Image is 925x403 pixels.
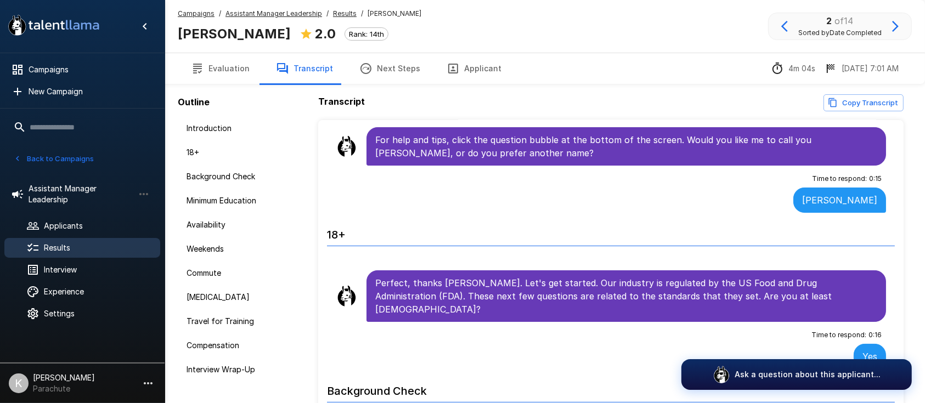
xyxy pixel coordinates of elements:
b: 2 [827,15,832,26]
span: Background Check [187,171,296,182]
div: Minimum Education [178,191,305,211]
button: Copy transcript [824,94,904,111]
button: Next Steps [346,53,433,84]
b: [PERSON_NAME] [178,26,291,42]
p: 4m 04s [788,63,815,74]
img: logo_glasses@2x.png [713,366,730,383]
span: Interview Wrap-Up [187,364,296,375]
p: Ask a question about this applicant... [735,369,881,380]
div: [MEDICAL_DATA] [178,287,305,307]
span: 18+ [187,147,296,158]
span: Travel for Training [187,316,296,327]
div: Travel for Training [178,311,305,331]
div: 18+ [178,143,305,162]
span: Weekends [187,243,296,254]
span: Introduction [187,123,296,134]
div: The time between starting and completing the interview [771,62,815,75]
div: The date and time when the interview was completed [824,62,899,75]
button: Evaluation [178,53,263,84]
h6: 18+ [327,217,895,246]
div: Interview Wrap-Up [178,360,305,379]
h6: Background Check [327,373,895,402]
span: Minimum Education [187,195,296,206]
p: For help and tips, click the question bubble at the bottom of the screen. Would you like me to ca... [375,133,877,160]
div: Introduction [178,118,305,138]
div: Background Check [178,167,305,186]
img: llama_clean.png [336,135,358,157]
div: Commute [178,263,305,283]
p: [DATE] 7:01 AM [842,63,899,74]
button: Applicant [433,53,515,84]
b: Outline [178,97,210,107]
p: Perfect, thanks [PERSON_NAME]. Let's get started. Our industry is regulated by the US Food and Dr... [375,276,877,316]
div: Compensation [178,336,305,355]
button: Ask a question about this applicant... [681,359,912,390]
span: Compensation [187,340,296,351]
p: [PERSON_NAME] [802,194,877,207]
span: Time to respond : [812,173,867,184]
div: Availability [178,215,305,235]
span: / [361,8,363,19]
u: Results [333,9,357,18]
span: Availability [187,219,296,230]
span: 0 : 15 [869,173,882,184]
span: Rank: 14th [345,30,388,38]
button: Transcript [263,53,346,84]
span: / [219,8,221,19]
u: Campaigns [178,9,215,18]
b: 2.0 [315,26,336,42]
p: Yes [862,350,877,363]
span: [MEDICAL_DATA] [187,292,296,303]
span: Sorted by Date Completed [798,27,882,38]
span: / [326,8,329,19]
b: Transcript [318,96,365,107]
div: Weekends [178,239,305,259]
u: Assistant Manager Leadership [225,9,322,18]
span: of 14 [835,15,854,26]
span: [PERSON_NAME] [368,8,421,19]
span: 0 : 16 [868,330,882,340]
span: Commute [187,268,296,279]
span: Time to respond : [811,330,866,340]
img: llama_clean.png [336,285,358,307]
